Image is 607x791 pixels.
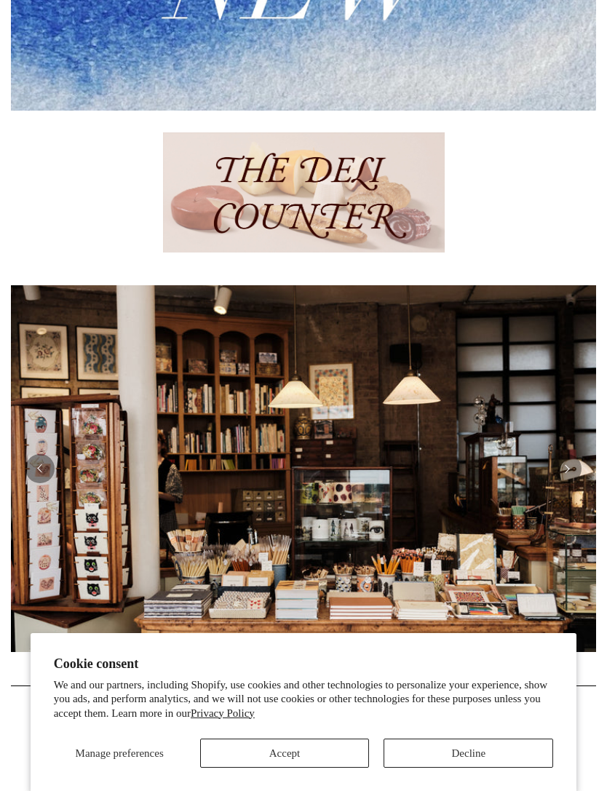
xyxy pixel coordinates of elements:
[54,739,186,768] button: Manage preferences
[191,707,255,719] a: Privacy Policy
[76,747,164,759] span: Manage preferences
[54,656,554,672] h2: Cookie consent
[384,739,553,768] button: Decline
[163,132,445,253] img: The Deli Counter
[54,678,554,721] p: We and our partners, including Shopify, use cookies and other technologies to personalize your ex...
[200,739,370,768] button: Accept
[552,454,582,483] button: Next
[25,454,55,483] button: Previous
[11,285,596,653] img: 20250131 INSIDE OF THE SHOP.jpg__PID:b9484a69-a10a-4bde-9e8d-1408d3d5e6ad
